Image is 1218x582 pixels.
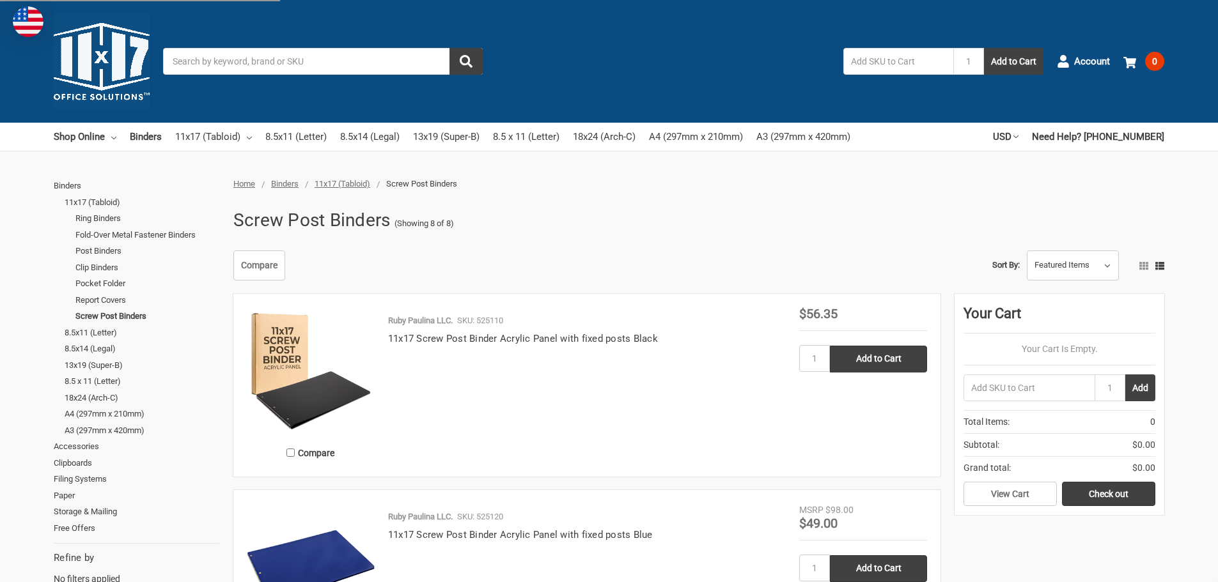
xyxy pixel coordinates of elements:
span: 0 [1145,52,1164,71]
a: Filing Systems [54,471,219,487]
span: $0.00 [1132,461,1155,475]
img: 11x17 Screw Post Binder Acrylic Panel with fixed posts Black [247,307,375,435]
span: $98.00 [825,505,854,515]
a: Fold-Over Metal Fastener Binders [75,227,219,243]
p: SKU: 525120 [457,510,503,523]
p: Ruby Paulina LLC. [388,510,453,523]
a: Paper [54,487,219,504]
span: $0.00 [1132,438,1155,452]
a: 11x17 (Tabloid) [175,123,252,151]
a: 11x17 (Tabloid) [315,179,370,188]
a: Pocket Folder [75,275,219,292]
p: Your Cart Is Empty. [964,342,1155,356]
span: Account [1074,54,1110,69]
input: Search by keyword, brand or SKU [163,48,483,75]
a: Clipboards [54,455,219,471]
a: 0 [1123,45,1164,78]
a: Binders [130,123,162,151]
a: 11x17 Screw Post Binder Acrylic Panel with fixed posts Black [388,333,658,344]
a: Binders [271,179,299,188]
a: 8.5x11 (Letter) [65,325,219,341]
h5: Refine by [54,551,219,565]
a: Accessories [54,438,219,455]
a: Screw Post Binders [75,308,219,325]
div: MSRP [799,503,824,517]
a: A3 (297mm x 420mm) [756,123,850,151]
a: 13x19 (Super-B) [65,357,219,374]
a: 11x17 (Tabloid) [65,194,219,211]
a: Compare [233,250,285,281]
a: 13x19 (Super-B) [413,123,480,151]
span: (Showing 8 of 8) [394,217,454,230]
button: Add [1125,374,1155,401]
span: $49.00 [799,516,838,531]
a: Post Binders [75,243,219,259]
p: Ruby Paulina LLC. [388,314,453,327]
input: Compare [286,448,295,457]
a: 8.5 x 11 (Letter) [493,123,559,151]
a: Report Covers [75,292,219,309]
span: $56.35 [799,306,838,321]
a: Need Help? [PHONE_NUMBER] [1032,123,1164,151]
p: SKU: 525110 [457,314,503,327]
a: USD [993,123,1019,151]
a: Account [1057,45,1110,78]
a: Binders [54,178,219,194]
a: A3 (297mm x 420mm) [65,422,219,439]
span: 0 [1150,415,1155,429]
span: Total Items: [964,415,1010,429]
img: 11x17.com [54,13,150,109]
input: Add to Cart [830,555,927,582]
a: 8.5x14 (Legal) [65,341,219,357]
a: Storage & Mailing [54,503,219,520]
a: Free Offers [54,520,219,537]
a: 11x17 Screw Post Binder Acrylic Panel with fixed posts Blue [388,529,653,540]
label: Compare [247,442,375,463]
img: duty and tax information for United States [13,6,43,37]
a: Home [233,179,255,188]
span: Grand total: [964,461,1011,475]
label: Sort By: [992,256,1020,275]
input: Add to Cart [830,346,927,372]
input: Add SKU to Cart [964,374,1095,401]
a: 8.5x11 (Letter) [265,123,327,151]
a: 18x24 (Arch-C) [573,123,636,151]
span: Screw Post Binders [386,179,457,188]
a: 18x24 (Arch-C) [65,390,219,406]
a: Check out [1062,482,1155,506]
h1: Screw Post Binders [233,204,391,237]
a: 8.5 x 11 (Letter) [65,373,219,390]
a: 8.5x14 (Legal) [340,123,400,151]
a: A4 (297mm x 210mm) [649,123,743,151]
input: Add SKU to Cart [843,48,953,75]
a: A4 (297mm x 210mm) [65,406,219,422]
a: Ring Binders [75,210,219,227]
a: Clip Binders [75,259,219,276]
a: View Cart [964,482,1057,506]
div: Your Cart [964,303,1155,333]
a: Shop Online [54,123,116,151]
button: Add to Cart [984,48,1043,75]
span: Subtotal: [964,438,999,452]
